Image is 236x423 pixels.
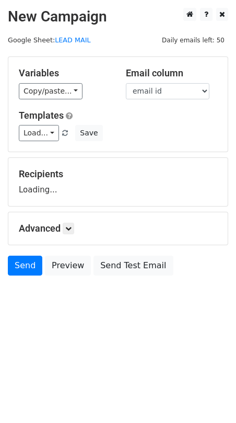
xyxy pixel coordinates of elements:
[19,83,82,99] a: Copy/paste...
[55,36,90,44] a: LEAD MAIL
[8,8,228,26] h2: New Campaign
[8,256,42,276] a: Send
[93,256,173,276] a: Send Test Email
[158,36,228,44] a: Daily emails left: 50
[19,110,64,121] a: Templates
[19,168,217,196] div: Loading...
[19,223,217,234] h5: Advanced
[158,35,228,46] span: Daily emails left: 50
[19,67,110,79] h5: Variables
[126,67,217,79] h5: Email column
[19,125,59,141] a: Load...
[75,125,102,141] button: Save
[19,168,217,180] h5: Recipients
[8,36,91,44] small: Google Sheet:
[45,256,91,276] a: Preview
